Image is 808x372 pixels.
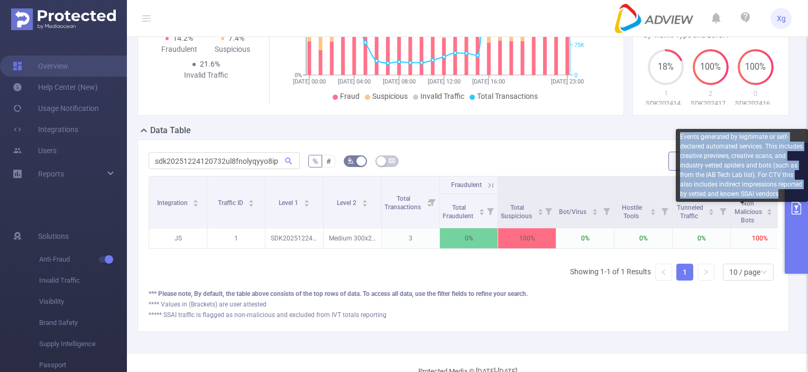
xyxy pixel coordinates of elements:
[372,92,408,100] span: Suspicious
[570,264,651,281] li: Showing 1-1 of 1 Results
[38,226,69,247] span: Solutions
[420,92,464,100] span: Invalid Traffic
[697,264,714,281] li: Next Page
[767,211,773,214] i: icon: caret-down
[293,78,326,85] tspan: [DATE] 00:00
[479,207,485,213] div: Sort
[39,270,127,291] span: Invalid Traffic
[313,157,318,165] span: %
[362,198,368,201] i: icon: caret-up
[688,88,733,99] p: 2
[657,194,672,228] i: Filter menu
[660,269,667,275] i: icon: left
[362,202,368,206] i: icon: caret-down
[13,119,78,140] a: Integrations
[644,98,688,109] p: SDK20241419020101vsp8u0y4dp7bqf1
[731,228,788,248] p: 100%
[676,264,693,281] li: 1
[304,198,309,201] i: icon: caret-up
[767,207,773,210] i: icon: caret-up
[248,198,254,204] div: Sort
[38,170,64,178] span: Reports
[559,208,588,216] span: Bot/Virus
[483,194,498,228] i: Filter menu
[192,198,199,204] div: Sort
[279,199,300,207] span: Level 1
[673,228,730,248] p: 0%
[200,60,220,68] span: 21.6%
[537,207,544,213] div: Sort
[592,211,598,214] i: icon: caret-down
[708,207,714,213] div: Sort
[173,34,193,42] span: 14.2%
[644,88,688,99] p: 1
[733,98,778,109] p: SDK20241614040550g45c13flu88znzb
[13,140,57,161] a: Users
[206,44,260,55] div: Suspicious
[541,194,556,228] i: Filter menu
[592,207,598,210] i: icon: caret-up
[479,207,484,210] i: icon: caret-up
[149,310,778,320] div: ***** SSAI traffic is flagged as non-malicious and excluded from IVT totals reporting
[427,78,460,85] tspan: [DATE] 12:00
[218,199,245,207] span: Traffic ID
[193,198,199,201] i: icon: caret-up
[668,152,745,171] button: Download PDF
[709,207,714,210] i: icon: caret-up
[472,78,505,85] tspan: [DATE] 16:00
[537,211,543,214] i: icon: caret-down
[703,269,709,275] i: icon: right
[599,194,614,228] i: Filter menu
[574,42,584,49] tspan: 75K
[149,289,778,299] div: *** Please note, By default, the table above consists of the top rows of data. To access all data...
[389,157,395,164] i: icon: table
[425,176,439,228] i: Filter menu
[451,181,482,189] span: Fraudulent
[337,78,370,85] tspan: [DATE] 04:00
[709,211,714,214] i: icon: caret-down
[295,72,302,79] tspan: 0%
[39,312,127,333] span: Brand Safety
[650,211,656,214] i: icon: caret-down
[677,264,693,280] a: 1
[304,202,309,206] i: icon: caret-down
[39,291,127,312] span: Visibility
[738,63,774,71] span: 100%
[693,63,729,71] span: 100%
[207,228,265,248] p: 1
[249,202,254,206] i: icon: caret-down
[228,34,244,42] span: 7.4%
[265,228,323,248] p: SDK20251224120732ul8fnolyqyyo8ip
[153,44,206,55] div: Fraudulent
[249,198,254,201] i: icon: caret-up
[38,163,64,184] a: Reports
[340,92,360,100] span: Fraud
[39,249,127,270] span: Anti-Fraud
[648,63,684,71] span: 18%
[150,124,191,137] h2: Data Table
[655,264,672,281] li: Previous Page
[729,264,760,280] div: 10 / page
[382,78,415,85] tspan: [DATE] 08:00
[384,195,423,211] span: Total Transactions
[761,269,767,276] i: icon: down
[537,207,543,210] i: icon: caret-up
[337,199,358,207] span: Level 2
[777,8,786,29] span: Xg
[650,207,656,210] i: icon: caret-up
[479,211,484,214] i: icon: caret-down
[676,129,808,202] div: Events generated by legitimate or self-declared automated services. This includes creative previe...
[677,204,703,220] span: Tunneled Traffic
[193,202,199,206] i: icon: caret-down
[498,228,556,248] p: 100%
[13,77,98,98] a: Help Center (New)
[440,228,498,248] p: 0%
[13,55,68,77] a: Overview
[443,204,475,220] span: Total Fraudulent
[179,70,233,81] div: Invalid Traffic
[13,98,99,119] a: Usage Notification
[157,199,189,207] span: Integration
[324,228,381,248] p: Medium 300x250 [11]
[556,228,614,248] p: 0%
[551,78,584,85] tspan: [DATE] 23:00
